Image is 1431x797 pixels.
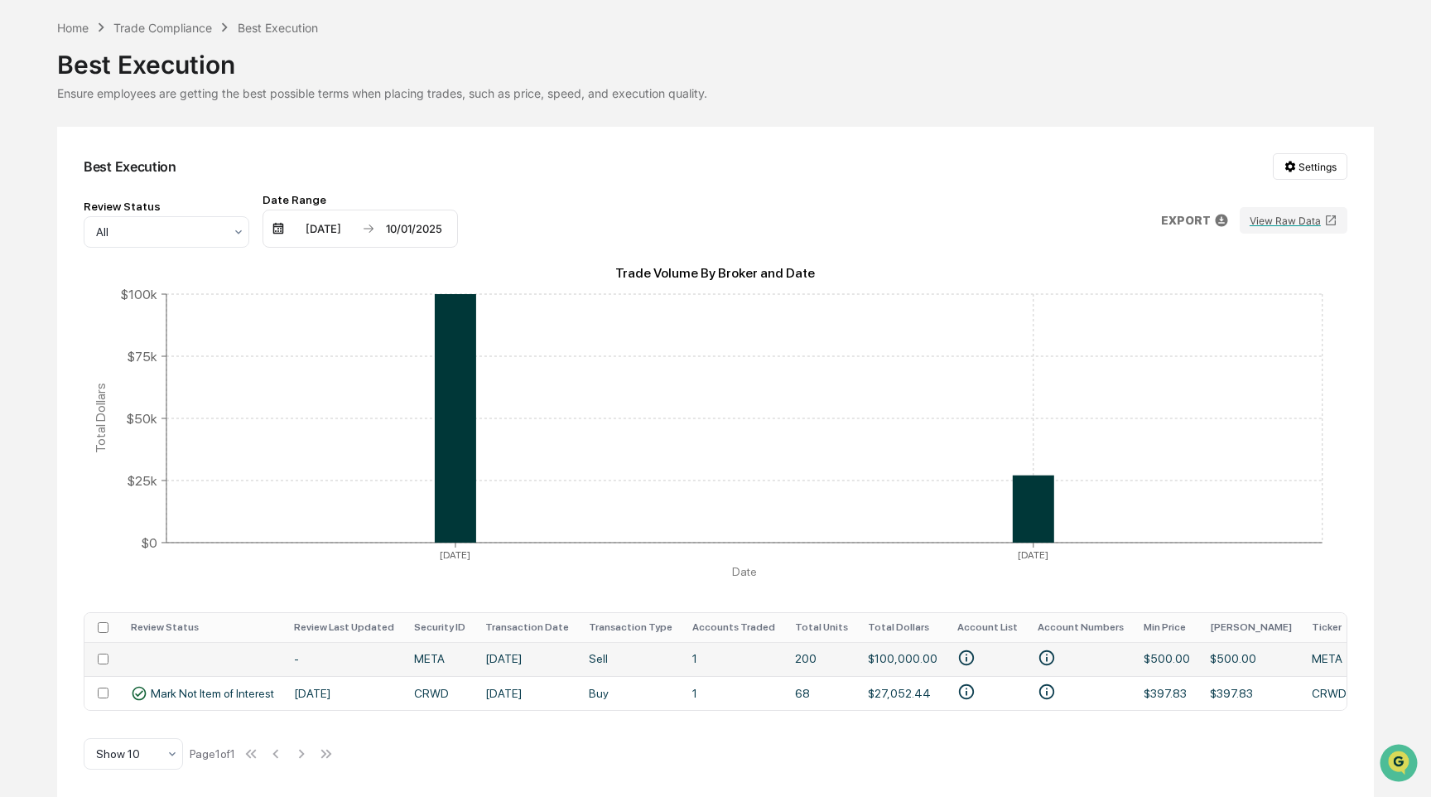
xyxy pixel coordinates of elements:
td: $500.00 [1134,642,1200,676]
th: Transaction Type [579,613,682,642]
div: Best Execution [84,158,176,175]
div: Best Execution [238,21,318,35]
td: [DATE] [475,642,579,676]
svg: • 0083120344 [1038,649,1056,667]
th: Transaction Date [475,613,579,642]
button: View Raw Data [1240,207,1347,234]
th: Security ID [404,613,475,642]
th: Total Dollars [858,613,947,642]
div: Best Execution [57,36,1374,80]
td: 1 [682,676,785,710]
td: Buy [579,676,682,710]
p: EXPORT [1161,214,1211,227]
th: Total Units [785,613,858,642]
th: Ticker [1302,613,1356,642]
th: Review Status [121,613,284,642]
th: Review Last Updated [284,613,404,642]
th: Account Numbers [1028,613,1134,642]
img: 1746055101610-c473b297-6a78-478c-a979-82029cc54cd1 [17,127,46,157]
td: $397.83 [1134,676,1200,710]
span: Mark Not Item of Interest [151,687,274,700]
td: [DATE] [284,676,404,710]
td: - [284,642,404,676]
td: 68 [785,676,858,710]
div: Start new chat [56,127,272,143]
div: 10/01/2025 [378,222,449,235]
div: Page 1 of 1 [190,747,235,761]
td: $397.83 [1200,676,1302,710]
tspan: Total Dollars [93,383,108,453]
svg: • KELLY A LASHLEY INH IRA BENE OF RELATED DECEDENT CHARLES SCHWAB & CO INC CUST [957,649,976,667]
a: 🔎Data Lookup [10,234,111,263]
tspan: $100k [120,286,157,302]
tspan: Date [732,565,757,578]
td: CRWD [1302,676,1356,710]
tspan: [DATE] [1018,549,1048,561]
div: 🗄️ [120,210,133,224]
td: [DATE] [475,676,579,710]
button: Start new chat [282,132,301,152]
div: 🔎 [17,242,30,255]
td: $100,000.00 [858,642,947,676]
svg: • 0084548204 [1038,683,1056,701]
td: $500.00 [1200,642,1302,676]
div: 🖐️ [17,210,30,224]
div: Review Status [84,200,249,213]
div: Ensure employees are getting the best possible terms when placing trades, such as price, speed, a... [57,86,1374,100]
tspan: $25k [127,472,157,488]
span: Preclearance [33,209,107,225]
iframe: Open customer support [1378,742,1423,787]
td: 200 [785,642,858,676]
tspan: $75k [127,348,157,364]
span: Attestations [137,209,205,225]
text: Trade Volume By Broker and Date [616,265,816,281]
img: arrow right [362,222,375,235]
td: $27,052.44 [858,676,947,710]
div: Home [57,21,89,35]
td: CRWD [404,676,475,710]
div: Date Range [263,193,458,206]
p: How can we help? [17,35,301,61]
th: Account List [947,613,1028,642]
th: Min Price [1134,613,1200,642]
div: [DATE] [288,222,359,235]
a: Powered byPylon [117,280,200,293]
a: 🗄️Attestations [113,202,212,232]
button: Settings [1273,153,1347,180]
tspan: $50k [126,410,157,426]
th: Accounts Traded [682,613,785,642]
svg: • T ROGERS & S ROGERS TTEE LIFETIME CAPITAL MANAGEMENT IN U/A DTD 01/01/0001 FBO S ROGER [957,683,976,701]
th: [PERSON_NAME] [1200,613,1302,642]
td: META [1302,642,1356,676]
div: Trade Compliance [113,21,212,35]
td: META [404,642,475,676]
td: Sell [579,642,682,676]
tspan: [DATE] [441,549,471,561]
div: We're offline, we'll be back soon [56,143,216,157]
a: 🖐️Preclearance [10,202,113,232]
span: Pylon [165,281,200,293]
span: Data Lookup [33,240,104,257]
img: calendar [272,222,285,235]
tspan: $0 [141,534,157,550]
td: 1 [682,642,785,676]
